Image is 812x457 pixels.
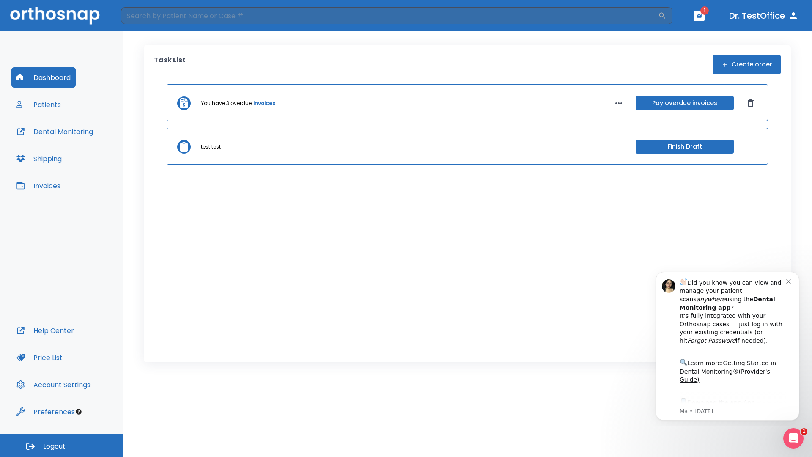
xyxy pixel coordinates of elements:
[253,99,275,107] a: invoices
[636,96,734,110] button: Pay overdue invoices
[75,408,82,416] div: Tooltip anchor
[11,320,79,341] button: Help Center
[37,135,112,150] a: App Store
[143,13,150,20] button: Dismiss notification
[801,428,807,435] span: 1
[700,6,709,15] span: 1
[11,94,66,115] button: Patients
[11,121,98,142] button: Dental Monitoring
[636,140,734,154] button: Finish Draft
[643,264,812,426] iframe: Intercom notifications message
[713,55,781,74] button: Create order
[154,55,186,74] p: Task List
[11,374,96,395] button: Account Settings
[10,7,100,24] img: Orthosnap
[121,7,658,24] input: Search by Patient Name or Case #
[11,176,66,196] button: Invoices
[37,143,143,151] p: Message from Ma, sent 8w ago
[11,149,67,169] button: Shipping
[744,96,757,110] button: Dismiss
[11,347,68,368] button: Price List
[201,143,221,151] p: test test
[726,8,802,23] button: Dr. TestOffice
[11,67,76,88] button: Dashboard
[783,428,804,449] iframe: Intercom live chat
[11,402,80,422] button: Preferences
[201,99,252,107] p: You have 3 overdue
[43,442,66,451] span: Logout
[37,133,143,176] div: Download the app: | ​ Let us know if you need help getting started!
